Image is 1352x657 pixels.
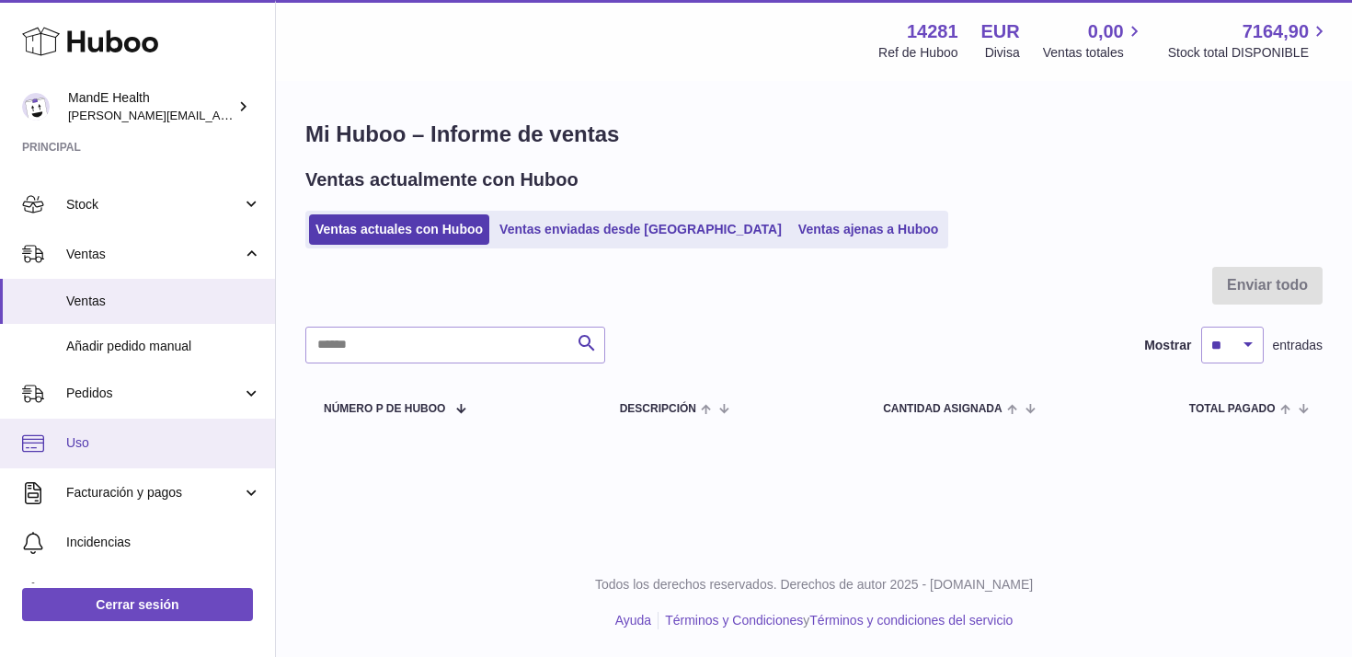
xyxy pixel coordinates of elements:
[66,534,261,551] span: Incidencias
[809,613,1013,628] a: Términos y condiciones del servicio
[615,613,651,628] a: Ayuda
[66,246,242,263] span: Ventas
[1088,19,1124,44] span: 0,00
[883,403,1003,415] span: Cantidad ASIGNADA
[22,93,50,121] img: luis.mendieta@mandehealth.com
[907,19,958,44] strong: 14281
[981,19,1020,44] strong: EUR
[1043,19,1145,62] a: 0,00 Ventas totales
[792,214,945,245] a: Ventas ajenas a Huboo
[305,120,1323,149] h1: Mi Huboo – Informe de ventas
[1043,44,1145,62] span: Ventas totales
[665,613,803,628] a: Términos y Condiciones
[66,434,261,452] span: Uso
[66,293,261,310] span: Ventas
[66,338,261,355] span: Añadir pedido manual
[620,403,696,415] span: Descripción
[985,44,1020,62] div: Divisa
[1243,19,1309,44] span: 7164,90
[659,612,1013,629] li: y
[324,403,445,415] span: número P de Huboo
[1189,403,1276,415] span: Total pagado
[66,385,242,402] span: Pedidos
[66,484,242,501] span: Facturación y pagos
[309,214,489,245] a: Ventas actuales con Huboo
[1168,44,1330,62] span: Stock total DISPONIBLE
[66,196,242,213] span: Stock
[22,588,253,621] a: Cerrar sesión
[1168,19,1330,62] a: 7164,90 Stock total DISPONIBLE
[1273,337,1323,354] span: entradas
[68,89,234,124] div: MandE Health
[305,167,579,192] h2: Ventas actualmente con Huboo
[493,214,788,245] a: Ventas enviadas desde [GEOGRAPHIC_DATA]
[68,108,467,122] span: [PERSON_NAME][EMAIL_ADDRESS][PERSON_NAME][DOMAIN_NAME]
[878,44,957,62] div: Ref de Huboo
[1144,337,1191,354] label: Mostrar
[291,576,1337,594] p: Todos los derechos reservados. Derechos de autor 2025 - [DOMAIN_NAME]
